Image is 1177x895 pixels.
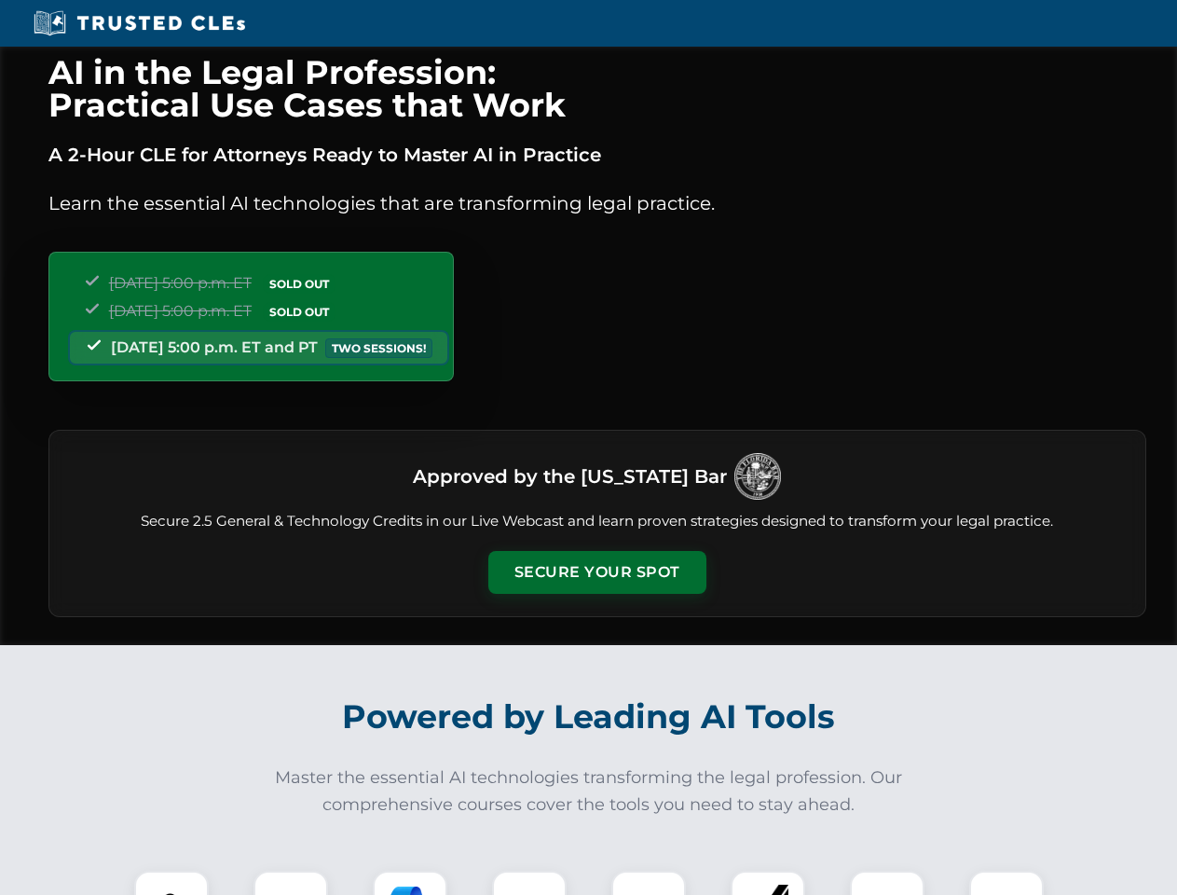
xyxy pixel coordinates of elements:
span: SOLD OUT [263,274,335,294]
p: Secure 2.5 General & Technology Credits in our Live Webcast and learn proven strategies designed ... [72,511,1123,532]
p: Master the essential AI technologies transforming the legal profession. Our comprehensive courses... [263,764,915,819]
p: A 2-Hour CLE for Attorneys Ready to Master AI in Practice [48,140,1146,170]
h3: Approved by the [US_STATE] Bar [413,460,727,493]
p: Learn the essential AI technologies that are transforming legal practice. [48,188,1146,218]
img: Logo [734,453,781,500]
button: Secure Your Spot [488,551,706,594]
span: [DATE] 5:00 p.m. ET [109,274,252,292]
h1: AI in the Legal Profession: Practical Use Cases that Work [48,56,1146,121]
img: Trusted CLEs [28,9,251,37]
h2: Powered by Leading AI Tools [73,684,1105,750]
span: SOLD OUT [263,302,335,322]
span: [DATE] 5:00 p.m. ET [109,302,252,320]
